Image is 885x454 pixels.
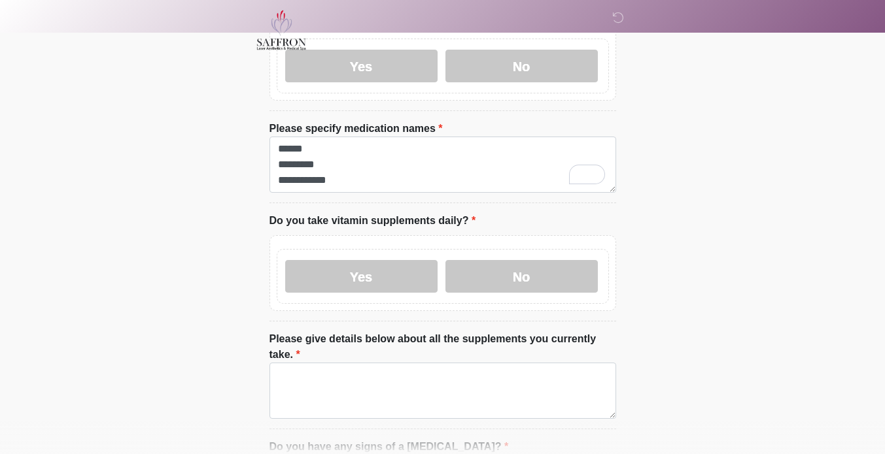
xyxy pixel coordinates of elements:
label: Do you take vitamin supplements daily? [269,213,476,229]
label: Please give details below about all the supplements you currently take. [269,331,616,363]
label: No [445,50,598,82]
label: Yes [285,50,438,82]
label: No [445,260,598,293]
img: Saffron Laser Aesthetics and Medical Spa Logo [256,10,307,50]
textarea: To enrich screen reader interactions, please activate Accessibility in Grammarly extension settings [269,137,616,193]
label: Please specify medication names [269,121,443,137]
label: Yes [285,260,438,293]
